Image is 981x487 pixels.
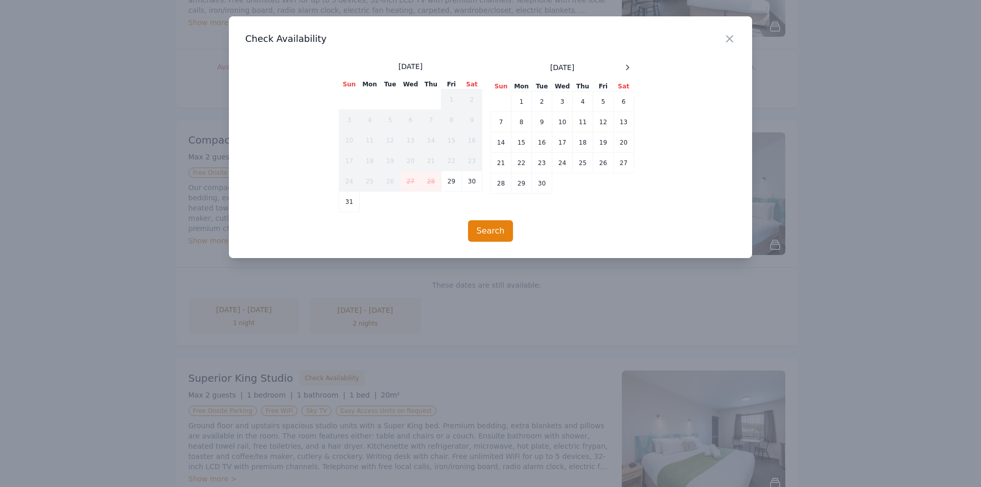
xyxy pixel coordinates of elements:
[511,91,532,112] td: 1
[399,61,423,72] span: [DATE]
[511,112,532,132] td: 8
[360,110,380,130] td: 4
[532,173,552,194] td: 30
[401,110,421,130] td: 6
[441,130,462,151] td: 15
[339,171,360,192] td: 24
[380,110,401,130] td: 5
[339,80,360,89] th: Sun
[380,80,401,89] th: Tue
[532,153,552,173] td: 23
[421,80,441,89] th: Thu
[441,151,462,171] td: 22
[468,220,513,242] button: Search
[462,151,482,171] td: 23
[573,153,593,173] td: 25
[421,130,441,151] td: 14
[552,132,573,153] td: 17
[532,82,552,91] th: Tue
[511,132,532,153] td: 15
[593,82,614,91] th: Fri
[245,33,736,45] h3: Check Availability
[401,80,421,89] th: Wed
[421,151,441,171] td: 21
[552,91,573,112] td: 3
[573,82,593,91] th: Thu
[339,192,360,212] td: 31
[441,89,462,110] td: 1
[573,112,593,132] td: 11
[360,171,380,192] td: 25
[573,132,593,153] td: 18
[614,112,634,132] td: 13
[401,130,421,151] td: 13
[593,91,614,112] td: 5
[462,130,482,151] td: 16
[511,82,532,91] th: Mon
[614,91,634,112] td: 6
[532,91,552,112] td: 2
[491,112,511,132] td: 7
[462,171,482,192] td: 30
[491,173,511,194] td: 28
[552,112,573,132] td: 10
[462,89,482,110] td: 2
[511,173,532,194] td: 29
[593,153,614,173] td: 26
[380,151,401,171] td: 19
[441,80,462,89] th: Fri
[401,151,421,171] td: 20
[593,112,614,132] td: 12
[360,130,380,151] td: 11
[573,91,593,112] td: 4
[421,110,441,130] td: 7
[380,130,401,151] td: 12
[491,153,511,173] td: 21
[511,153,532,173] td: 22
[462,80,482,89] th: Sat
[532,112,552,132] td: 9
[421,171,441,192] td: 28
[491,82,511,91] th: Sun
[441,171,462,192] td: 29
[339,151,360,171] td: 17
[441,110,462,130] td: 8
[532,132,552,153] td: 16
[552,153,573,173] td: 24
[360,151,380,171] td: 18
[614,153,634,173] td: 27
[339,130,360,151] td: 10
[339,110,360,130] td: 3
[550,62,574,73] span: [DATE]
[401,171,421,192] td: 27
[380,171,401,192] td: 26
[593,132,614,153] td: 19
[462,110,482,130] td: 9
[614,132,634,153] td: 20
[614,82,634,91] th: Sat
[552,82,573,91] th: Wed
[360,80,380,89] th: Mon
[491,132,511,153] td: 14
